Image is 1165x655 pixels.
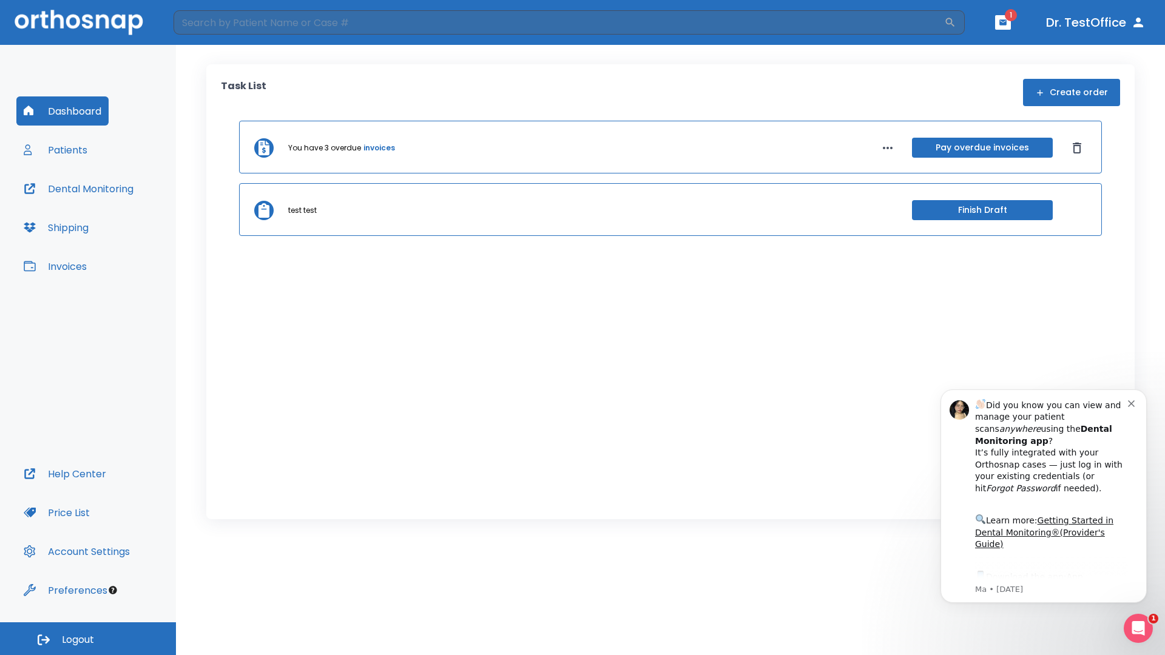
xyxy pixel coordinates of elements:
[1149,614,1158,623] span: 1
[16,498,97,527] button: Price List
[221,79,266,106] p: Task List
[16,537,137,566] button: Account Settings
[62,633,94,647] span: Logout
[16,576,115,605] button: Preferences
[363,143,395,153] a: invoices
[16,252,94,281] button: Invoices
[922,374,1165,649] iframe: Intercom notifications message
[288,143,361,153] p: You have 3 overdue
[1124,614,1153,643] iframe: Intercom live chat
[16,213,96,242] button: Shipping
[1005,9,1017,21] span: 1
[16,96,109,126] button: Dashboard
[912,138,1053,158] button: Pay overdue invoices
[16,135,95,164] button: Patients
[1067,138,1087,158] button: Dismiss
[912,200,1053,220] button: Finish Draft
[16,174,141,203] button: Dental Monitoring
[107,585,118,596] div: Tooltip anchor
[174,10,944,35] input: Search by Patient Name or Case #
[16,459,113,488] button: Help Center
[1023,79,1120,106] button: Create order
[1041,12,1150,33] button: Dr. TestOffice
[15,10,143,35] img: Orthosnap
[288,205,317,216] p: test test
